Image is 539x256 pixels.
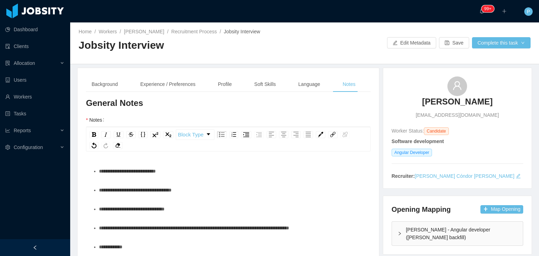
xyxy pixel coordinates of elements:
a: icon: robotUsers [5,73,65,87]
div: Background [86,76,124,92]
a: [PERSON_NAME] [124,29,164,34]
div: Notes [337,76,361,92]
div: Ordered [229,131,238,138]
span: / [167,29,168,34]
h2: Jobsity Interview [79,38,305,53]
a: icon: userWorkers [5,90,65,104]
h4: Opening Mapping [392,204,451,214]
div: rdw-list-control [215,129,265,140]
div: Unlink [340,131,350,138]
i: icon: bell [479,9,484,14]
div: Indent [241,131,251,138]
span: Angular Developer [392,149,432,156]
div: rdw-toolbar [86,127,371,151]
div: rdw-color-picker [314,129,327,140]
button: icon: saveSave [439,37,469,48]
i: icon: right [398,231,402,236]
label: Notes [86,117,107,123]
span: P [527,7,530,16]
i: icon: user [452,81,462,90]
h3: [PERSON_NAME] [422,96,493,107]
a: Home [79,29,92,34]
span: Allocation [14,60,35,66]
i: icon: edit [516,174,521,178]
div: Bold [89,131,98,138]
div: Underline [114,131,124,138]
span: Jobsity Interview [224,29,260,34]
sup: 1722 [481,5,494,12]
span: Reports [14,128,31,133]
a: icon: auditClients [5,39,65,53]
h3: General Notes [86,97,371,109]
span: Configuration [14,144,43,150]
div: Undo [89,142,99,149]
span: [EMAIL_ADDRESS][DOMAIN_NAME] [416,112,499,119]
strong: Software development [392,139,444,144]
span: Worker Status: [392,128,424,134]
div: Redo [101,142,110,149]
span: Candidate [424,127,449,135]
span: / [120,29,121,34]
div: Center [279,131,288,138]
div: Strikethrough [126,131,136,138]
a: Workers [99,29,117,34]
a: icon: pie-chartDashboard [5,22,65,36]
i: icon: line-chart [5,128,10,133]
div: Monospace [139,131,147,138]
div: Superscript [150,131,160,138]
button: Complete this taskicon: down [472,37,531,48]
div: rdw-textalign-control [265,129,314,140]
div: icon: right[PERSON_NAME] - Angular developer ([PERSON_NAME] backfill) [392,222,523,245]
div: Subscript [163,131,173,138]
a: [PERSON_NAME] Cóndor [PERSON_NAME] [415,173,514,179]
div: Right [291,131,301,138]
div: Profile [212,76,238,92]
div: rdw-link-control [327,129,351,140]
div: Outdent [254,131,264,138]
span: / [94,29,96,34]
a: [PERSON_NAME] [422,96,493,112]
div: rdw-dropdown [176,129,214,140]
div: Unordered [217,131,227,138]
div: Experience / Preferences [135,76,201,92]
div: Language [293,76,326,92]
div: Remove [113,142,122,149]
div: Soft Skills [249,76,281,92]
span: Block Type [178,128,204,142]
div: Justify [304,131,313,138]
div: Italic [101,131,111,138]
div: rdw-remove-control [112,142,124,149]
a: Block Type [176,130,214,140]
strong: Recruiter: [392,173,415,179]
div: Link [328,131,338,138]
div: rdw-history-control [88,142,112,149]
div: rdw-inline-control [88,129,175,140]
i: icon: solution [5,61,10,66]
div: rdw-block-control [175,129,215,140]
div: Left [267,131,276,138]
i: icon: plus [502,9,507,14]
button: icon: plusMap Opening [480,205,523,214]
a: Recruitment Process [171,29,217,34]
i: icon: setting [5,145,10,150]
a: icon: profileTasks [5,107,65,121]
span: / [220,29,221,34]
button: icon: editEdit Metadata [387,37,436,48]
